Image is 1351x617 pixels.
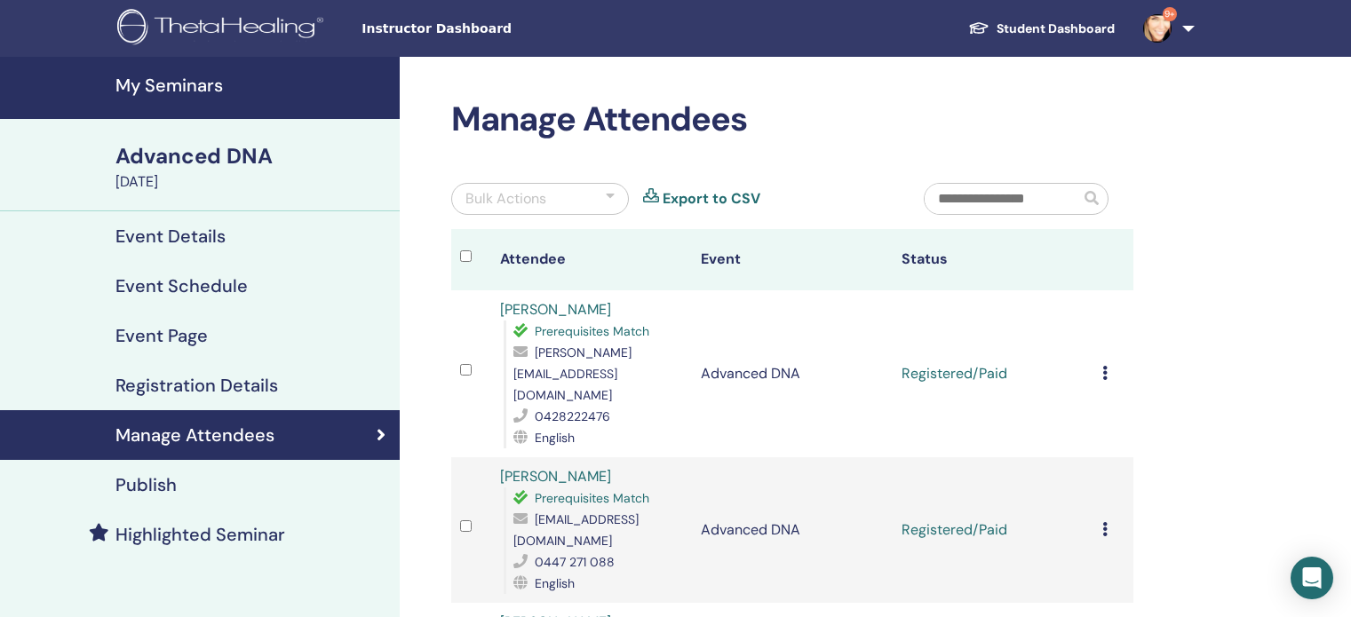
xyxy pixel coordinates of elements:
img: graduation-cap-white.svg [968,20,989,36]
a: Export to CSV [663,188,760,210]
th: Attendee [491,229,692,290]
td: Advanced DNA [692,290,893,457]
h4: Manage Attendees [115,424,274,446]
span: 0447 271 088 [535,554,615,570]
span: English [535,430,575,446]
h4: Event Schedule [115,275,248,297]
a: [PERSON_NAME] [500,467,611,486]
h4: My Seminars [115,75,389,96]
span: 0428222476 [535,408,610,424]
div: [DATE] [115,171,389,193]
span: [PERSON_NAME][EMAIL_ADDRESS][DOMAIN_NAME] [513,344,632,403]
a: Student Dashboard [954,12,1129,45]
div: Advanced DNA [115,141,389,171]
span: [EMAIL_ADDRESS][DOMAIN_NAME] [513,511,639,549]
h4: Registration Details [115,375,278,396]
span: Prerequisites Match [535,323,649,339]
span: English [535,575,575,591]
span: Prerequisites Match [535,490,649,506]
h2: Manage Attendees [451,99,1133,140]
span: 9+ [1163,7,1177,21]
h4: Highlighted Seminar [115,524,285,545]
td: Advanced DNA [692,457,893,603]
a: [PERSON_NAME] [500,300,611,319]
th: Status [893,229,1093,290]
div: Open Intercom Messenger [1291,557,1333,599]
h4: Event Page [115,325,208,346]
h4: Event Details [115,225,226,247]
a: Advanced DNA[DATE] [105,141,400,193]
img: logo.png [117,9,330,49]
span: Instructor Dashboard [362,20,628,38]
img: default.jpg [1143,14,1172,43]
h4: Publish [115,474,177,495]
div: Bulk Actions [465,188,546,210]
th: Event [692,229,893,290]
